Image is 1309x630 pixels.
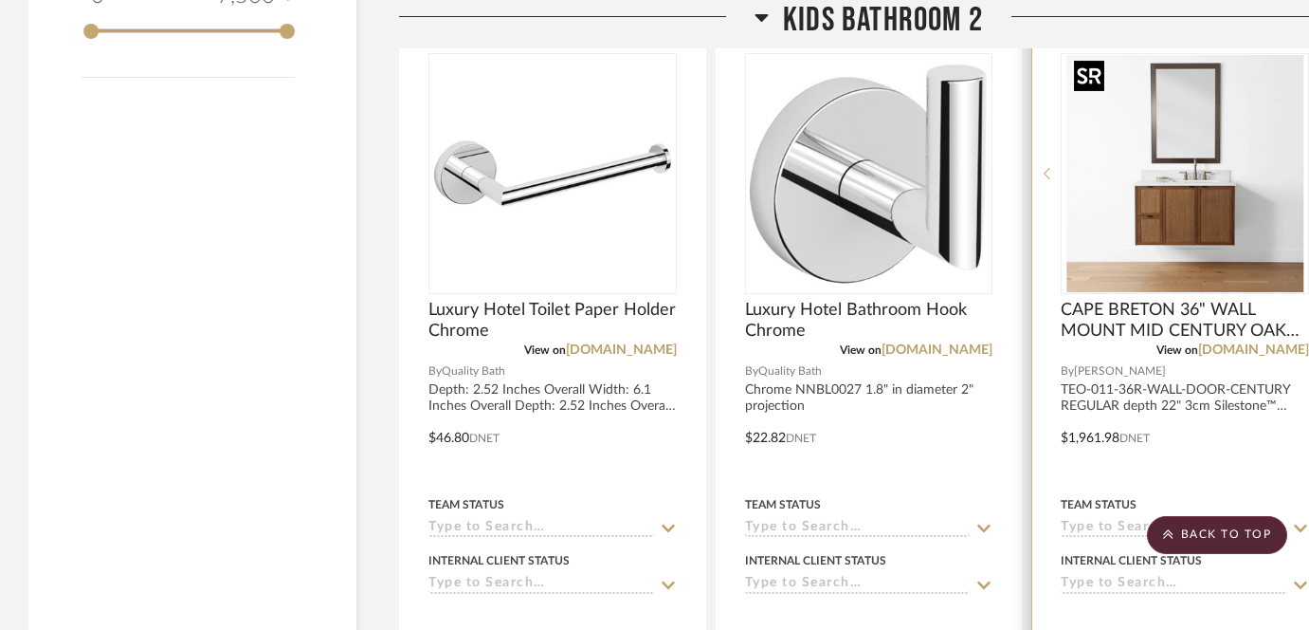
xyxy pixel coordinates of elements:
div: 0 [429,54,676,293]
span: Quality Bath [758,362,822,380]
div: 0 [746,54,992,293]
div: Team Status [1061,496,1136,513]
span: CAPE BRETON 36" WALL MOUNT MID CENTURY OAK BATHROOM VANITY, RIGHT SINK, Miami White 3CM Quartz to... [1061,300,1309,342]
div: Internal Client Status [1061,552,1202,569]
span: By [1061,362,1074,380]
a: [DOMAIN_NAME] [1198,343,1309,357]
input: Type to Search… [1061,576,1286,594]
span: [PERSON_NAME] [1074,362,1166,380]
input: Type to Search… [745,520,971,538]
img: Luxury Hotel Bathroom Hook Chrome [750,55,987,292]
span: By [428,362,442,380]
img: CAPE BRETON 36" WALL MOUNT MID CENTURY OAK BATHROOM VANITY, RIGHT SINK, Miami White 3CM Quartz to... [1066,55,1303,292]
img: Luxury Hotel Toilet Paper Holder Chrome [434,55,671,292]
div: Team Status [428,496,504,513]
input: Type to Search… [1061,520,1286,538]
input: Type to Search… [745,576,971,594]
span: View on [524,344,566,356]
span: By [745,362,758,380]
div: Team Status [745,496,821,513]
span: View on [1156,344,1198,356]
span: Luxury Hotel Bathroom Hook Chrome [745,300,993,342]
a: [DOMAIN_NAME] [566,343,677,357]
span: View on [840,344,882,356]
span: Quality Bath [442,362,505,380]
div: 0 [1062,54,1308,293]
div: Internal Client Status [428,552,570,569]
scroll-to-top-button: BACK TO TOP [1147,516,1287,554]
a: [DOMAIN_NAME] [882,343,992,357]
div: Internal Client Status [745,552,886,569]
input: Type to Search… [428,520,654,538]
input: Type to Search… [428,576,654,594]
span: Luxury Hotel Toilet Paper Holder Chrome [428,300,677,342]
